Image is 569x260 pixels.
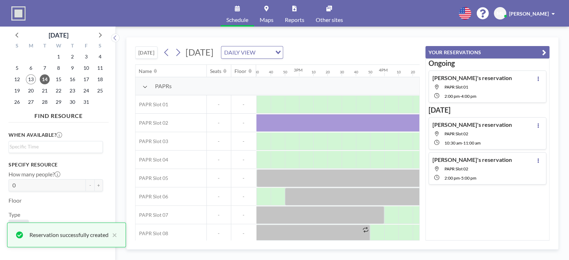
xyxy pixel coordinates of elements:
[136,101,168,108] span: PAPR Slot 01
[444,140,462,146] span: 10:30 AM
[432,74,512,81] h4: [PERSON_NAME]'s reservation
[231,120,256,126] span: -
[81,86,91,96] span: Friday, October 24, 2025
[462,140,463,146] span: -
[95,52,105,62] span: Saturday, October 4, 2025
[155,83,172,90] span: PAPRs
[226,17,248,23] span: Schedule
[207,120,231,126] span: -
[40,74,50,84] span: Tuesday, October 14, 2025
[207,157,231,163] span: -
[139,68,152,74] div: Name
[12,74,22,84] span: Sunday, October 12, 2025
[255,70,259,74] div: 30
[136,157,168,163] span: PAPR Slot 04
[429,106,546,114] h3: [DATE]
[26,86,36,96] span: Monday, October 20, 2025
[136,230,168,237] span: PAPR Slot 08
[67,97,77,107] span: Thursday, October 30, 2025
[93,42,107,51] div: S
[316,17,343,23] span: Other sites
[95,63,105,73] span: Saturday, October 11, 2025
[497,10,504,17] span: ML
[52,42,66,51] div: W
[425,46,549,58] button: YOUR RESERVATIONS
[461,94,476,99] span: 4:00 PM
[411,70,415,74] div: 20
[40,97,50,107] span: Tuesday, October 28, 2025
[9,141,103,152] div: Search for option
[509,11,549,17] span: [PERSON_NAME]
[81,63,91,73] span: Friday, October 10, 2025
[12,63,22,73] span: Sunday, October 5, 2025
[231,193,256,200] span: -
[67,63,77,73] span: Thursday, October 9, 2025
[95,86,105,96] span: Saturday, October 25, 2025
[340,70,344,74] div: 30
[81,52,91,62] span: Friday, October 3, 2025
[94,179,103,191] button: +
[135,46,158,59] button: [DATE]
[269,70,273,74] div: 40
[54,63,63,73] span: Wednesday, October 8, 2025
[136,138,168,145] span: PAPR Slot 03
[326,70,330,74] div: 20
[49,30,68,40] div: [DATE]
[9,197,22,204] label: Floor
[9,171,60,178] label: How many people?
[311,70,316,74] div: 10
[294,67,303,73] div: 3PM
[463,140,481,146] span: 11:00 AM
[26,63,36,73] span: Monday, October 6, 2025
[11,6,26,21] img: organization-logo
[10,42,24,51] div: S
[444,175,460,181] span: 2:00 PM
[67,86,77,96] span: Thursday, October 23, 2025
[231,230,256,237] span: -
[231,101,256,108] span: -
[136,120,168,126] span: PAPR Slot 02
[207,175,231,181] span: -
[207,212,231,218] span: -
[29,231,109,239] div: Reservation successfully created
[26,97,36,107] span: Monday, October 27, 2025
[136,175,168,181] span: PAPR Slot 05
[109,231,117,239] button: close
[26,74,36,84] span: Monday, October 13, 2025
[54,97,63,107] span: Wednesday, October 29, 2025
[79,42,93,51] div: F
[9,162,103,168] h3: Specify resource
[207,230,231,237] span: -
[81,97,91,107] span: Friday, October 31, 2025
[207,101,231,108] span: -
[432,121,512,128] h4: [PERSON_NAME]'s reservation
[444,131,468,136] span: PAPR Slot 02
[223,48,257,57] span: DAILY VIEW
[221,46,283,58] div: Search for option
[432,156,512,163] h4: [PERSON_NAME]'s reservation
[81,74,91,84] span: Friday, October 17, 2025
[210,68,222,74] div: Seats
[368,70,372,74] div: 50
[397,70,401,74] div: 10
[38,42,52,51] div: T
[444,84,468,90] span: PAPR Slot 01
[10,143,99,151] input: Search for option
[186,47,214,57] span: [DATE]
[65,42,79,51] div: T
[24,42,38,51] div: M
[231,175,256,181] span: -
[40,86,50,96] span: Tuesday, October 21, 2025
[260,17,274,23] span: Maps
[231,212,256,218] span: -
[86,179,94,191] button: -
[54,74,63,84] span: Wednesday, October 15, 2025
[9,211,20,218] label: Type
[258,48,271,57] input: Search for option
[54,52,63,62] span: Wednesday, October 1, 2025
[12,86,22,96] span: Sunday, October 19, 2025
[9,109,109,119] h4: FIND RESOURCE
[207,193,231,200] span: -
[379,67,388,73] div: 4PM
[444,94,460,99] span: 2:00 PM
